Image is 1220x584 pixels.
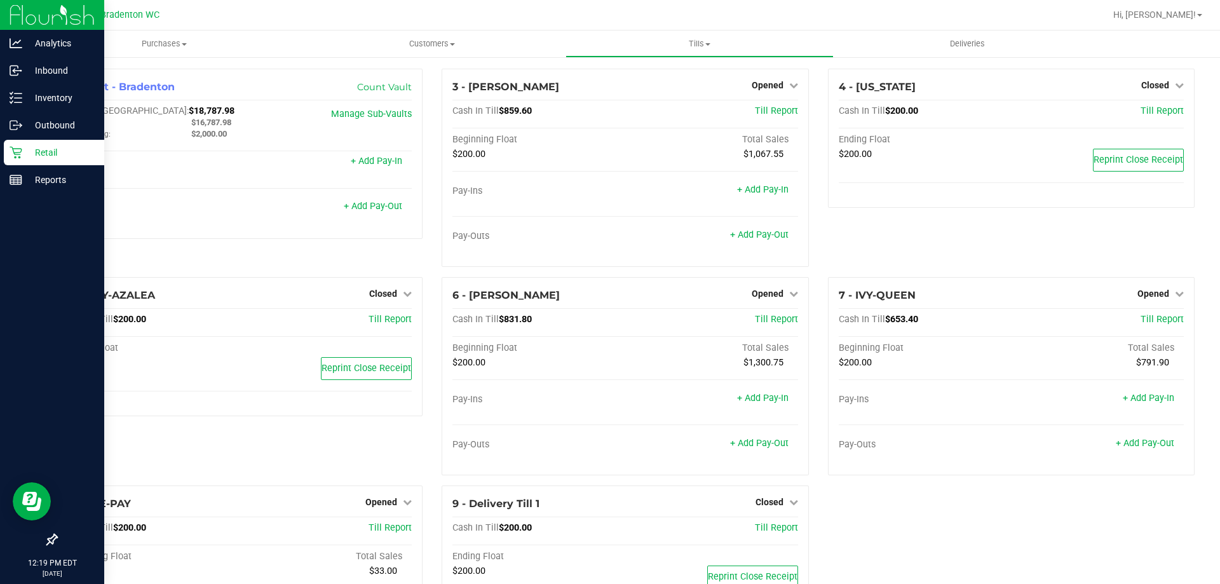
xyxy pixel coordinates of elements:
span: $200.00 [839,357,872,368]
a: Count Vault [357,81,412,93]
div: Total Sales [1011,343,1184,354]
a: + Add Pay-Out [344,201,402,212]
div: Pay-Ins [452,186,625,197]
span: Closed [756,497,783,507]
a: + Add Pay-In [737,184,789,195]
span: $200.00 [113,522,146,533]
a: Deliveries [834,31,1101,57]
span: $2,000.00 [191,129,227,139]
div: Pay-Outs [452,231,625,242]
div: Ending Float [839,134,1012,146]
span: Opened [752,80,783,90]
div: Total Sales [240,551,412,562]
span: Reprint Close Receipt [708,571,797,582]
a: Till Report [755,314,798,325]
span: $831.80 [499,314,532,325]
span: 6 - [PERSON_NAME] [452,289,560,301]
a: Manage Sub-Vaults [331,109,412,119]
span: Hi, [PERSON_NAME]! [1113,10,1196,20]
a: Till Report [1141,105,1184,116]
div: Total Sales [625,343,798,354]
div: Beginning Float [452,134,625,146]
span: Closed [369,289,397,299]
span: Bradenton WC [100,10,159,20]
span: $200.00 [839,149,872,160]
span: $16,787.98 [191,118,231,127]
a: Till Report [755,105,798,116]
span: Reprint Close Receipt [1094,154,1183,165]
span: 9 - Delivery Till 1 [452,498,539,510]
p: Outbound [22,118,98,133]
span: $200.00 [452,566,485,576]
inline-svg: Outbound [10,119,22,132]
a: Till Report [369,522,412,533]
div: Beginning Float [452,343,625,354]
span: $200.00 [452,149,485,160]
span: Till Report [369,314,412,325]
span: Cash In Till [839,314,885,325]
div: Ending Float [67,343,240,354]
a: + Add Pay-Out [730,438,789,449]
p: Analytics [22,36,98,51]
p: Reports [22,172,98,187]
p: [DATE] [6,569,98,578]
a: + Add Pay-Out [730,229,789,240]
span: $1,067.55 [743,149,783,160]
a: + Add Pay-In [1123,393,1174,404]
div: Pay-Ins [452,394,625,405]
span: $1,300.75 [743,357,783,368]
span: 1 - Vault - Bradenton [67,81,175,93]
div: Beginning Float [839,343,1012,354]
a: Customers [298,31,566,57]
span: Opened [1137,289,1169,299]
span: 3 - [PERSON_NAME] [452,81,559,93]
div: Ending Float [452,551,625,562]
span: 5 - IGGY-AZALEA [67,289,155,301]
span: $200.00 [452,357,485,368]
span: Cash In Till [839,105,885,116]
span: Closed [1141,80,1169,90]
inline-svg: Retail [10,146,22,159]
a: + Add Pay-Out [1116,438,1174,449]
inline-svg: Inventory [10,92,22,104]
div: Pay-Ins [67,157,240,168]
a: Tills [566,31,833,57]
p: Retail [22,145,98,160]
div: Pay-Outs [839,439,1012,451]
div: Pay-Outs [452,439,625,451]
a: Purchases [30,31,298,57]
a: Till Report [1141,314,1184,325]
span: Opened [752,289,783,299]
button: Reprint Close Receipt [321,357,412,380]
a: + Add Pay-In [351,156,402,166]
span: Cash In Till [452,314,499,325]
span: Cash In Till [452,105,499,116]
span: 7 - IVY-QUEEN [839,289,916,301]
span: Customers [299,38,565,50]
span: Cash In Till [452,522,499,533]
span: $200.00 [499,522,532,533]
a: + Add Pay-In [737,393,789,404]
div: Beginning Float [67,551,240,562]
span: $200.00 [885,105,918,116]
div: Pay-Ins [839,394,1012,405]
span: $33.00 [369,566,397,576]
span: Tills [566,38,832,50]
div: Total Sales [625,134,798,146]
div: Pay-Outs [67,202,240,214]
span: Purchases [30,38,298,50]
a: Till Report [755,522,798,533]
p: Inventory [22,90,98,105]
inline-svg: Analytics [10,37,22,50]
iframe: Resource center [13,482,51,520]
inline-svg: Inbound [10,64,22,77]
button: Reprint Close Receipt [1093,149,1184,172]
span: Deliveries [933,38,1002,50]
span: $859.60 [499,105,532,116]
